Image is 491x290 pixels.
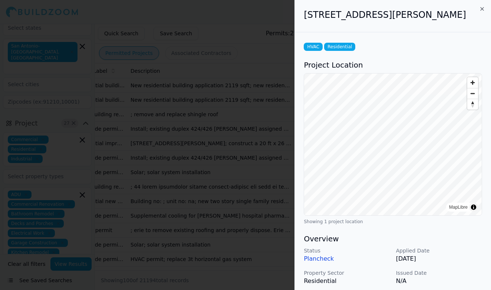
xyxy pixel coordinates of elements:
p: [DATE] [396,254,482,263]
p: Property Sector [304,269,390,277]
h2: [STREET_ADDRESS][PERSON_NAME] [304,9,482,21]
a: MapLibre [449,205,468,210]
p: Issued Date [396,269,482,277]
summary: Toggle attribution [469,203,478,212]
button: Reset bearing to north [467,99,478,110]
p: N/A [396,277,482,286]
p: Applied Date [396,247,482,254]
button: Zoom in [467,77,478,88]
span: Residential [324,43,355,51]
p: Status [304,247,390,254]
span: HVAC [304,43,323,51]
div: Showing 1 project location [304,219,482,225]
h3: Project Location [304,60,482,70]
button: Zoom out [467,88,478,99]
canvas: Map [304,74,482,215]
p: Plancheck [304,254,390,263]
h3: Overview [304,234,482,244]
p: Residential [304,277,390,286]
